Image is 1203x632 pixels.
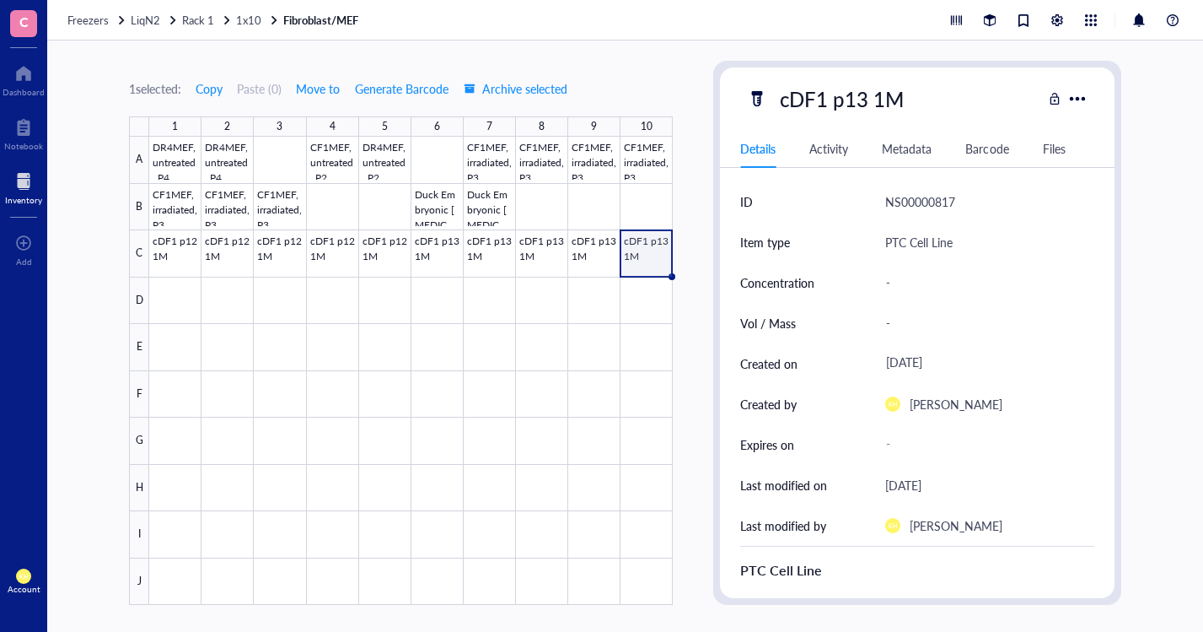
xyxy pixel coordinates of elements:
[740,192,753,211] div: ID
[172,116,178,137] div: 1
[885,232,953,252] div: PTC Cell Line
[129,511,149,559] div: I
[182,13,280,28] a: Rack 11x10
[740,516,826,535] div: Last modified by
[882,139,932,158] div: Metadata
[8,584,40,594] div: Account
[740,233,790,251] div: Item type
[539,116,545,137] div: 8
[878,305,1088,341] div: -
[641,116,653,137] div: 10
[740,139,776,158] div: Details
[878,429,1088,460] div: -
[224,116,230,137] div: 2
[740,314,796,332] div: Vol / Mass
[129,559,149,606] div: J
[237,75,282,102] button: Paste (0)
[740,476,827,494] div: Last modified on
[182,12,214,28] span: Rack 1
[129,230,149,278] div: C
[5,195,42,205] div: Inventory
[3,87,45,97] div: Dashboard
[740,435,794,454] div: Expires on
[129,278,149,325] div: D
[330,116,336,137] div: 4
[129,371,149,419] div: F
[591,116,597,137] div: 9
[129,184,149,231] div: B
[3,60,45,97] a: Dashboard
[1043,139,1066,158] div: Files
[889,522,898,530] span: KH
[878,265,1088,300] div: -
[129,465,149,512] div: H
[740,354,798,373] div: Created on
[129,324,149,371] div: E
[382,116,388,137] div: 5
[965,139,1008,158] div: Barcode
[296,82,340,95] span: Move to
[463,75,568,102] button: Archive selected
[740,395,797,413] div: Created by
[131,13,179,28] a: LiqN2
[67,13,127,28] a: Freezers
[889,401,898,408] span: KH
[129,418,149,465] div: G
[740,560,1094,581] div: PTC Cell Line
[195,75,223,102] button: Copy
[236,12,261,28] span: 1x10
[277,116,282,137] div: 3
[131,12,160,28] span: LiqN2
[129,79,181,98] div: 1 selected:
[4,141,43,151] div: Notebook
[196,82,223,95] span: Copy
[16,257,32,267] div: Add
[809,139,848,158] div: Activity
[295,75,341,102] button: Move to
[885,475,921,495] div: [DATE]
[355,82,448,95] span: Generate Barcode
[4,114,43,151] a: Notebook
[67,12,109,28] span: Freezers
[486,116,492,137] div: 7
[354,75,449,102] button: Generate Barcode
[740,273,814,292] div: Concentration
[464,82,567,95] span: Archive selected
[19,11,29,32] span: C
[129,137,149,184] div: A
[885,192,955,212] div: NS00000817
[5,168,42,205] a: Inventory
[878,348,1088,379] div: [DATE]
[772,81,911,116] div: cDF1 p13 1M
[19,573,29,581] span: KH
[910,516,1002,536] div: [PERSON_NAME]
[910,394,1002,414] div: [PERSON_NAME]
[283,13,362,28] a: Fibroblast/MEF
[434,116,440,137] div: 6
